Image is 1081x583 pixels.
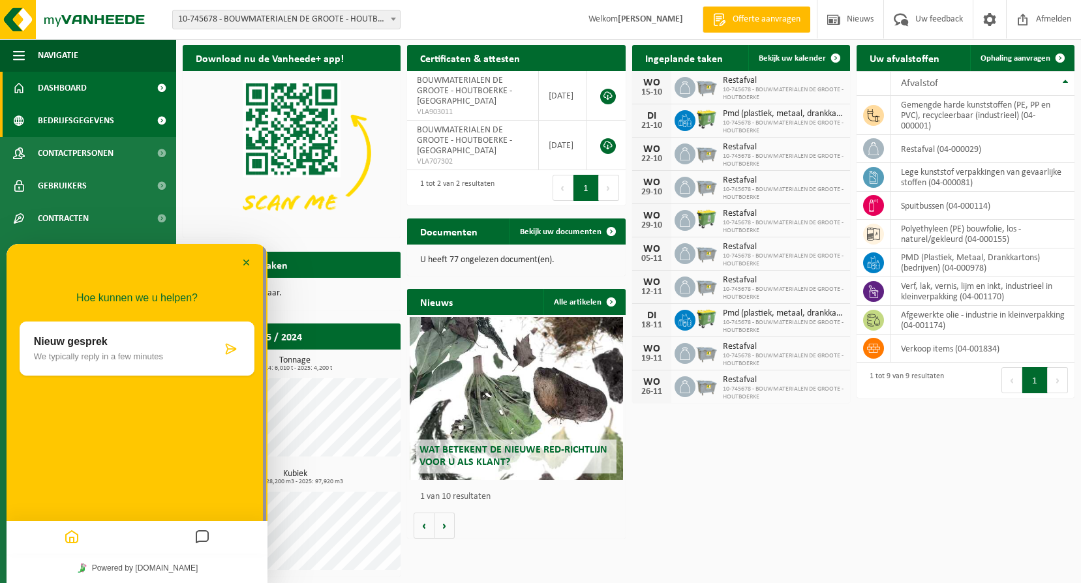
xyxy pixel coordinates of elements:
span: 10-745678 - BOUWMATERIALEN DE GROOTE - HOUTBOERKE [723,186,844,202]
span: Restafval [723,375,844,385]
span: 10-745678 - BOUWMATERIALEN DE GROOTE - HOUTBOERKE [723,153,844,168]
h2: Nieuws [407,289,466,314]
button: Next [1048,367,1068,393]
a: Ophaling aanvragen [970,45,1073,71]
h3: Tonnage [189,356,401,372]
button: Messages [185,281,207,306]
span: Offerte aanvragen [729,13,804,26]
div: WO [639,144,665,155]
span: Restafval [723,142,844,153]
span: Dashboard [38,72,87,104]
iframe: chat widget [7,244,267,583]
span: VLA707302 [417,157,528,167]
span: 10-745678 - BOUWMATERIALEN DE GROOTE - HOUTBOERKE - GENT [173,10,400,29]
h2: Download nu de Vanheede+ app! [183,45,357,70]
span: Bekijk uw kalender [759,54,826,63]
td: PMD (Plastiek, Metaal, Drankkartons) (bedrijven) (04-000978) [891,248,1074,277]
a: Bekijk uw kalender [748,45,849,71]
img: WB-0660-HPE-GN-50 [695,308,718,330]
h2: Ingeplande taken [632,45,736,70]
div: WO [639,244,665,254]
p: Geen data beschikbaar. [196,289,388,298]
div: 26-11 [639,387,665,396]
span: Restafval [723,342,844,352]
a: Alle artikelen [543,289,624,315]
div: 29-10 [639,188,665,197]
td: lege kunststof verpakkingen van gevaarlijke stoffen (04-000081) [891,163,1074,192]
div: WO [639,177,665,188]
span: Bekijk uw documenten [520,228,601,236]
img: WB-0660-HPE-GN-50 [695,108,718,130]
td: gemengde harde kunststoffen (PE, PP en PVC), recycleerbaar (industrieel) (04-000001) [891,96,1074,135]
button: 1 [1022,367,1048,393]
a: Wat betekent de nieuwe RED-richtlijn voor u als klant? [410,317,624,480]
div: DI [639,111,665,121]
td: polyethyleen (PE) bouwfolie, los - naturel/gekleurd (04-000155) [891,220,1074,248]
img: WB-2500-GAL-GY-01 [695,341,718,363]
div: 12-11 [639,288,665,297]
button: Vorige [414,513,434,539]
div: WO [639,377,665,387]
h2: Certificaten & attesten [407,45,533,70]
span: Contracten [38,202,89,235]
button: Next [599,175,619,201]
td: verkoop items (04-001834) [891,335,1074,363]
div: WO [639,211,665,221]
span: Restafval [723,275,844,286]
a: Bekijk uw documenten [510,218,624,245]
img: WB-2500-GAL-GY-01 [695,275,718,297]
div: 29-10 [639,221,665,230]
a: Powered by [DOMAIN_NAME] [66,316,196,333]
span: Navigatie [38,39,78,72]
img: WB-0660-HPE-GN-50 [695,208,718,230]
span: BOUWMATERIALEN DE GROOTE - HOUTBOERKE - [GEOGRAPHIC_DATA] [417,76,512,106]
span: Restafval [723,76,844,86]
td: [DATE] [539,71,586,121]
div: 19-11 [639,354,665,363]
span: Pmd (plastiek, metaal, drankkartons) (bedrijven) [723,308,844,319]
span: Gebruikers [38,170,87,202]
button: Volgende [434,513,455,539]
span: Restafval [723,175,844,186]
span: Pmd (plastiek, metaal, drankkartons) (bedrijven) [723,109,844,119]
span: Restafval [723,209,844,219]
td: afgewerkte olie - industrie in kleinverpakking (04-001174) [891,306,1074,335]
div: 15-10 [639,88,665,97]
span: BOUWMATERIALEN DE GROOTE - HOUTBOERKE - [GEOGRAPHIC_DATA] [417,125,512,156]
span: Ophaling aanvragen [981,54,1050,63]
span: 10-745678 - BOUWMATERIALEN DE GROOTE - HOUTBOERKE [723,86,844,102]
span: VLA903011 [417,107,528,117]
button: Home [54,281,76,306]
img: Download de VHEPlus App [183,71,401,235]
span: Afvalstof [901,78,938,89]
button: Previous [553,175,573,201]
td: verf, lak, vernis, lijm en inkt, industrieel in kleinverpakking (04-001170) [891,277,1074,306]
span: 10-745678 - BOUWMATERIALEN DE GROOTE - HOUTBOERKE [723,319,844,335]
img: Tawky_16x16.svg [71,320,80,329]
span: Wat betekent de nieuwe RED-richtlijn voor u als klant? [419,445,607,468]
div: 1 tot 2 van 2 resultaten [414,173,495,202]
span: 2024: 6,010 t - 2025: 4,200 t [189,365,401,372]
img: WB-2500-GAL-GY-01 [695,241,718,263]
td: restafval (04-000029) [891,135,1074,163]
div: WO [639,344,665,354]
div: 05-11 [639,254,665,263]
p: U heeft 77 ongelezen document(en). [420,256,612,265]
span: 10-745678 - BOUWMATERIALEN DE GROOTE - HOUTBOERKE - GENT [172,10,401,29]
img: WB-2500-GAL-GY-01 [695,374,718,396]
div: DI [639,310,665,321]
span: 2024: 128,200 m3 - 2025: 97,920 m3 [189,479,401,485]
img: WB-2500-GAL-GY-01 [695,175,718,197]
td: [DATE] [539,121,586,170]
span: Kalender [38,235,78,267]
span: 10-745678 - BOUWMATERIALEN DE GROOTE - HOUTBOERKE [723,119,844,135]
span: Contactpersonen [38,137,114,170]
p: 1 van 10 resultaten [420,492,618,501]
div: 1 tot 9 van 9 resultaten [863,366,944,395]
div: WO [639,78,665,88]
h2: Documenten [407,218,491,244]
